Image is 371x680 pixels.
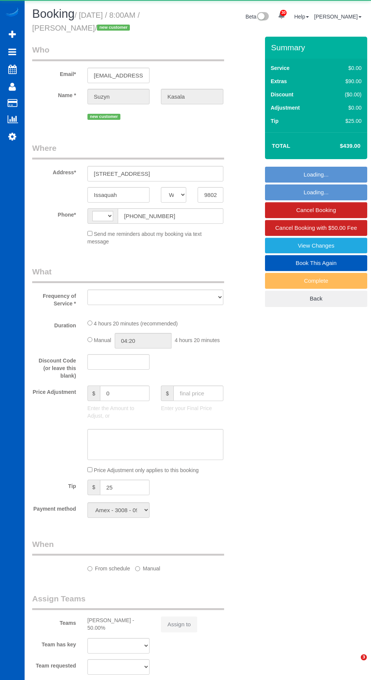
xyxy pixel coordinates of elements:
div: [PERSON_NAME] - 50.00% [87,616,150,632]
label: Frequency of Service * [26,290,82,307]
label: Phone* [26,208,82,218]
input: Manual [135,566,140,571]
label: Email* [26,68,82,78]
input: From schedule [87,566,92,571]
div: $0.00 [329,104,362,112]
span: / [95,24,132,32]
input: Last Name* [161,89,223,104]
input: Email* [87,68,150,83]
a: Cancel Booking [265,202,367,218]
small: / [DATE] / 8:00AM / [PERSON_NAME] [32,11,140,32]
img: New interface [256,12,269,22]
div: $90.00 [329,77,362,85]
span: new customer [87,114,120,120]
a: Beta [246,14,269,20]
div: $0.00 [329,64,362,72]
legend: What [32,266,224,283]
a: 30 [274,8,289,24]
label: Address* [26,166,82,176]
input: final price [173,386,223,401]
a: View Changes [265,238,367,254]
span: $ [87,386,100,401]
legend: Where [32,143,224,160]
label: Price Adjustment [26,386,82,396]
p: Enter your Final Price [161,404,223,412]
div: ($0.00) [329,91,362,98]
span: Manual [94,337,111,343]
h4: $439.00 [317,143,360,149]
span: 4 hours 20 minutes (recommended) [94,321,178,327]
span: Price Adjustment only applies to this booking [94,467,199,473]
label: Adjustment [271,104,300,112]
span: $ [87,480,100,495]
input: First Name* [87,89,150,104]
label: Teams [26,616,82,627]
a: Book This Again [265,255,367,271]
span: 30 [280,10,287,16]
label: Manual [135,562,160,572]
label: Team requested [26,659,82,669]
label: Service [271,64,290,72]
iframe: Intercom live chat [345,654,363,672]
div: $25.00 [329,117,362,125]
img: Automaid Logo [5,8,20,18]
label: Payment method [26,502,82,513]
label: Duration [26,319,82,329]
span: Send me reminders about my booking via text message [87,231,202,245]
span: $ [161,386,173,401]
strong: Total [272,143,290,149]
input: Phone* [118,208,223,224]
input: City* [87,187,150,203]
legend: Assign Teams [32,593,224,610]
span: 4 hours 20 minutes [175,337,220,343]
a: Help [294,14,309,20]
label: Discount Code (or leave this blank) [26,354,82,379]
legend: When [32,539,224,556]
span: Cancel Booking with $50.00 Fee [275,225,357,231]
a: Cancel Booking with $50.00 Fee [265,220,367,236]
label: Tip [271,117,279,125]
label: Discount [271,91,293,98]
label: Extras [271,77,287,85]
label: From schedule [87,562,130,572]
p: Enter the Amount to Adjust, or [87,404,150,420]
a: Back [265,291,367,307]
span: Booking [32,7,75,20]
input: Zip Code* [198,187,223,203]
label: Name * [26,89,82,99]
span: new customer [97,25,130,31]
h3: Summary [271,43,363,52]
label: Tip [26,480,82,490]
label: Team has key [26,638,82,648]
a: [PERSON_NAME] [314,14,362,20]
legend: Who [32,44,224,61]
span: 3 [361,654,367,660]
